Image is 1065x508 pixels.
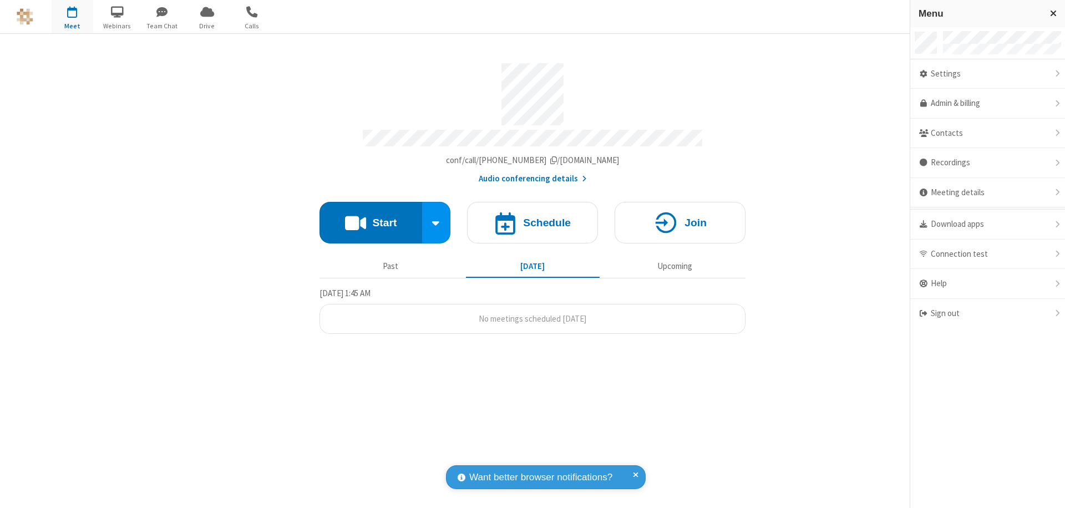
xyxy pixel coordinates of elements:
button: Past [324,256,458,277]
span: No meetings scheduled [DATE] [479,313,586,324]
span: Calls [231,21,273,31]
img: QA Selenium DO NOT DELETE OR CHANGE [17,8,33,25]
div: Connection test [910,240,1065,270]
div: Start conference options [422,202,451,243]
div: Settings [910,59,1065,89]
div: Sign out [910,299,1065,328]
section: Account details [319,55,745,185]
span: Drive [186,21,228,31]
span: Meet [52,21,93,31]
button: [DATE] [466,256,600,277]
h4: Start [372,217,397,228]
h4: Schedule [523,217,571,228]
button: Schedule [467,202,598,243]
span: Webinars [97,21,138,31]
h4: Join [684,217,707,228]
button: Audio conferencing details [479,172,587,185]
button: Join [615,202,745,243]
a: Admin & billing [910,89,1065,119]
button: Start [319,202,422,243]
div: Download apps [910,210,1065,240]
span: Team Chat [141,21,183,31]
button: Upcoming [608,256,742,277]
div: Help [910,269,1065,299]
button: Copy my meeting room linkCopy my meeting room link [446,154,620,167]
span: Want better browser notifications? [469,470,612,485]
div: Contacts [910,119,1065,149]
h3: Menu [919,8,1040,19]
div: Meeting details [910,178,1065,208]
span: Copy my meeting room link [446,155,620,165]
section: Today's Meetings [319,287,745,334]
span: [DATE] 1:45 AM [319,288,371,298]
div: Recordings [910,148,1065,178]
